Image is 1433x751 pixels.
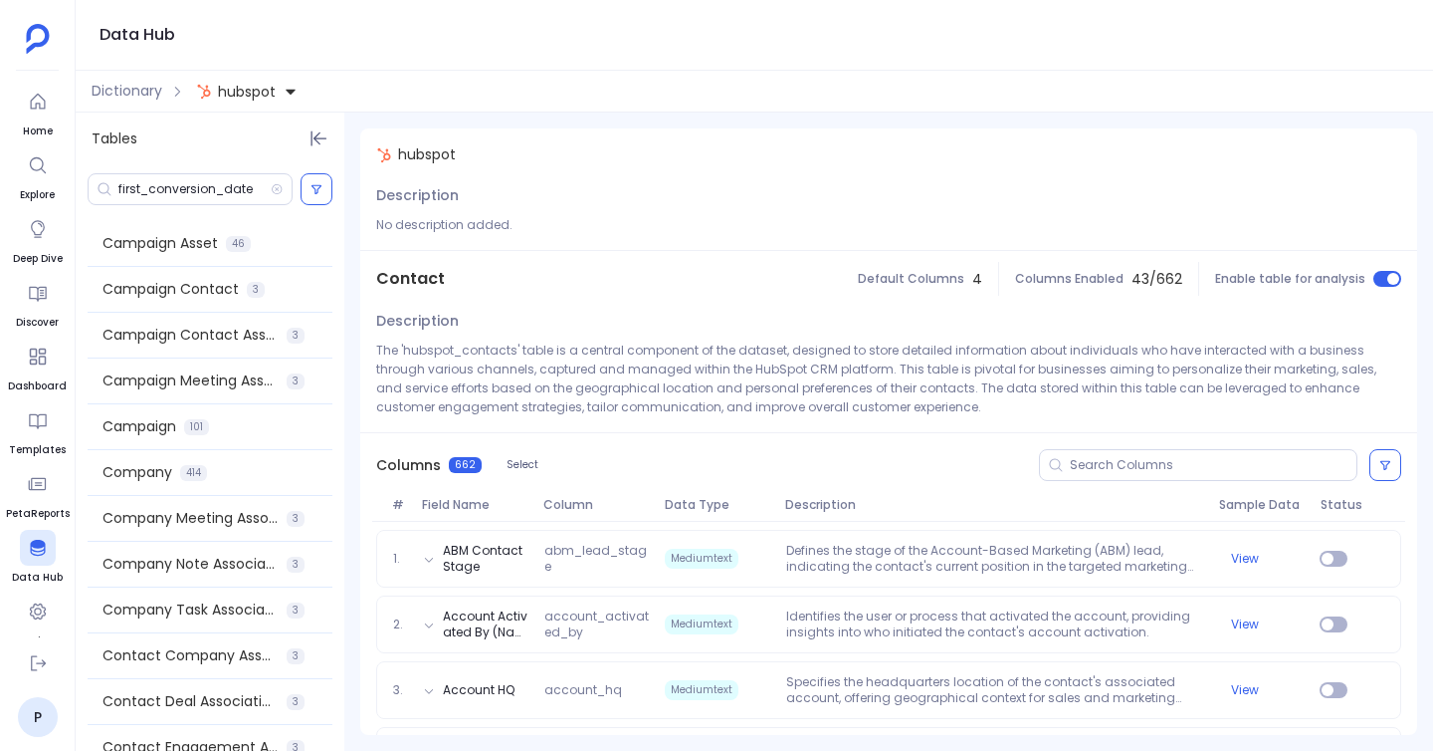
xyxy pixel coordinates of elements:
[376,267,445,291] span: Contact
[287,648,305,664] span: 3
[305,125,332,152] button: Hide Tables
[1215,271,1365,287] span: Enable table for analysis
[218,82,276,102] span: hubspot
[778,674,1211,706] p: Specifies the headquarters location of the contact's associated account, offering geographical co...
[287,374,305,389] span: 3
[777,497,1211,513] span: Description
[536,543,657,575] span: abm_lead_stage
[384,497,414,513] span: #
[8,378,67,394] span: Dashboard
[15,594,61,649] a: Settings
[226,236,251,252] span: 46
[376,341,1401,416] p: The 'hubspot_contacts' table is a central component of the dataset, designed to store detailed in...
[665,615,738,634] span: Mediumtext
[102,416,176,437] span: Campaign
[376,185,459,206] span: Description
[376,215,1401,234] p: No description added.
[20,187,56,203] span: Explore
[184,419,209,435] span: 101
[102,371,279,391] span: Campaign Meeting Association
[665,680,738,700] span: Mediumtext
[536,682,657,698] span: account_hq
[102,645,279,666] span: Contact Company Association
[535,497,657,513] span: Column
[102,691,279,712] span: Contact Deal Association
[414,497,535,513] span: Field Name
[16,315,59,331] span: Discover
[287,694,305,710] span: 3
[8,339,67,394] a: Dashboard
[1070,457,1356,473] input: Search Columns
[443,609,527,640] button: Account Activated By (Name of SDR)
[778,609,1211,640] p: Identifies the user or process that activated the account, providing insights into who initiated ...
[118,181,271,197] input: Search Tables/Columns
[1231,551,1259,567] button: View
[287,511,305,527] span: 3
[13,251,63,267] span: Deep Dive
[449,457,482,473] span: 662
[76,113,344,165] div: Tables
[494,452,551,478] button: Select
[376,311,459,332] span: Description
[1231,617,1259,632] button: View
[536,609,657,640] span: account_activated_by
[247,282,265,298] span: 3
[196,84,212,100] img: hubspot.svg
[385,682,415,698] span: 3.
[102,508,279,529] span: Company Meeting Association
[1131,269,1182,290] span: 43 / 662
[92,81,162,102] span: Dictionary
[20,124,56,139] span: Home
[1231,682,1259,698] button: View
[9,402,66,458] a: Templates
[180,465,207,481] span: 414
[385,617,415,632] span: 2.
[1211,497,1312,513] span: Sample Data
[665,549,738,569] span: Mediumtext
[102,600,279,621] span: Company Task Association
[6,466,70,522] a: PetaReports
[16,275,59,331] a: Discover
[376,147,392,163] img: hubspot.svg
[13,211,63,267] a: Deep Dive
[858,271,964,287] span: Default Columns
[1313,497,1353,513] span: Status
[1015,271,1124,287] span: Columns Enabled
[9,442,66,458] span: Templates
[12,530,63,586] a: Data Hub
[192,76,302,108] button: hubspot
[398,144,456,165] span: hubspot
[102,554,279,575] span: Company Note Association
[443,682,514,698] button: Account HQ
[287,328,305,344] span: 3
[20,147,56,203] a: Explore
[657,497,778,513] span: Data Type
[102,233,218,254] span: Campaign Asset
[287,557,305,573] span: 3
[102,279,239,300] span: Campaign Contact
[18,697,58,737] a: P
[15,633,61,649] span: Settings
[6,506,70,522] span: PetaReports
[102,462,172,483] span: Company
[26,24,50,54] img: petavue logo
[778,543,1211,575] p: Defines the stage of the Account-Based Marketing (ABM) lead, indicating the contact's current pos...
[102,325,279,346] span: Campaign Contact Association
[100,21,175,49] h1: Data Hub
[972,269,982,290] span: 4
[12,570,63,586] span: Data Hub
[376,455,441,476] span: Columns
[20,84,56,139] a: Home
[287,603,305,619] span: 3
[385,551,415,567] span: 1.
[443,543,527,575] button: ABM Contact Stage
